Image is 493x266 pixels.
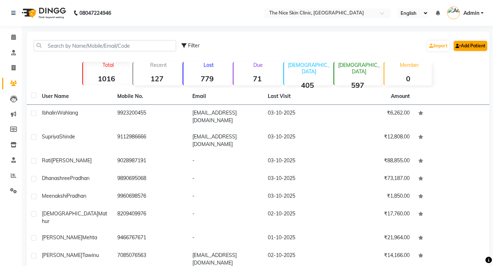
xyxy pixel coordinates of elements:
[463,9,479,17] span: Admin
[188,153,263,170] td: -
[42,252,82,258] span: [PERSON_NAME]
[339,153,414,170] td: ₹88,855.00
[384,74,432,83] strong: 0
[188,170,263,188] td: -
[42,210,98,217] span: [DEMOGRAPHIC_DATA]
[82,234,97,241] span: Mehta
[18,3,68,23] img: logo
[42,193,67,199] span: Meenakshi
[263,153,339,170] td: 03-10-2025
[387,88,414,104] th: Amount
[339,129,414,153] td: ₹12,808.00
[263,188,339,206] td: 03-10-2025
[42,175,70,181] span: Dhanashree
[188,42,200,49] span: Filter
[263,206,339,229] td: 02-10-2025
[263,229,339,247] td: 01-10-2025
[113,229,188,247] td: 9466767671
[79,3,111,23] b: 08047224946
[427,41,449,51] a: Import
[339,170,414,188] td: ₹73,187.00
[284,81,331,90] strong: 405
[188,206,263,229] td: -
[188,88,263,105] th: Email
[263,88,339,105] th: Last Visit
[57,110,78,116] span: Wahlang
[70,175,90,181] span: Pradhan
[113,105,188,129] td: 9923200455
[42,133,59,140] span: Supriya
[136,62,180,68] p: Recent
[263,105,339,129] td: 03-10-2025
[339,229,414,247] td: ₹21,964.00
[447,7,460,19] img: Admin
[339,105,414,129] td: ₹6,262.00
[113,188,188,206] td: 9960698576
[51,157,92,164] span: [PERSON_NAME]
[42,157,51,164] span: Rati
[34,40,176,51] input: Search by Name/Mobile/Email/Code
[387,62,432,68] p: Member
[339,206,414,229] td: ₹17,760.00
[186,62,231,68] p: Lost
[83,74,130,83] strong: 1016
[188,105,263,129] td: [EMAIL_ADDRESS][DOMAIN_NAME]
[113,206,188,229] td: 8209409976
[188,229,263,247] td: -
[113,153,188,170] td: 9028987191
[188,129,263,153] td: [EMAIL_ADDRESS][DOMAIN_NAME]
[263,170,339,188] td: 03-10-2025
[183,74,231,83] strong: 779
[337,62,381,75] p: [DEMOGRAPHIC_DATA]
[82,252,99,258] span: Tawinu
[113,129,188,153] td: 9112986666
[59,133,75,140] span: Shinde
[86,62,130,68] p: Total
[454,41,487,51] a: Add Patient
[334,81,381,90] strong: 597
[263,129,339,153] td: 03-10-2025
[113,170,188,188] td: 9890695068
[339,188,414,206] td: ₹1,850.00
[113,88,188,105] th: Mobile No.
[188,188,263,206] td: -
[133,74,180,83] strong: 127
[235,62,281,68] p: Due
[234,74,281,83] strong: 71
[67,193,86,199] span: Pradhan
[38,88,113,105] th: User Name
[42,110,57,116] span: Ibhalin
[287,62,331,75] p: [DEMOGRAPHIC_DATA]
[42,234,82,241] span: [PERSON_NAME]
